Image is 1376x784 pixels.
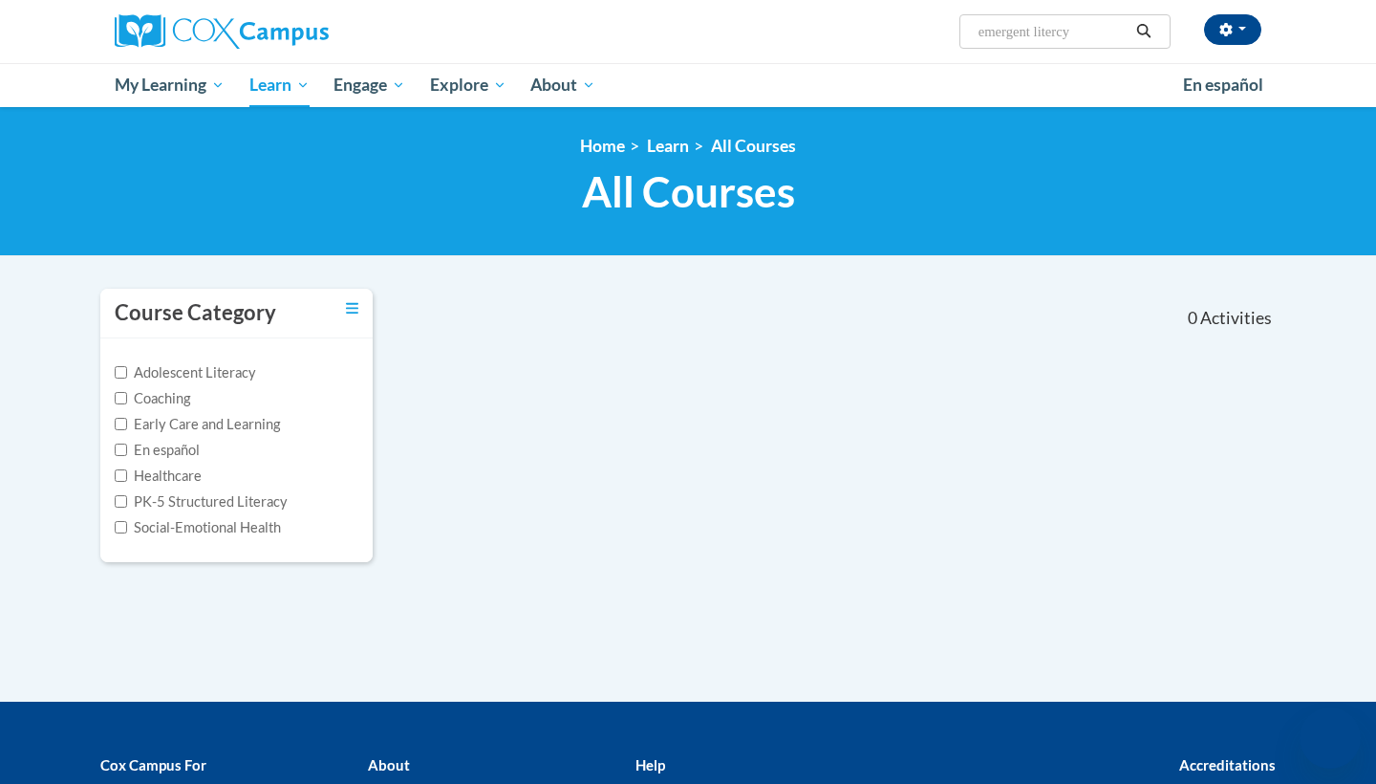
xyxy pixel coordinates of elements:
[100,756,206,773] b: Cox Campus For
[115,74,225,97] span: My Learning
[115,366,127,379] input: Checkbox for Options
[115,444,127,456] input: Checkbox for Options
[115,491,288,512] label: PK-5 Structured Literacy
[430,74,506,97] span: Explore
[237,63,322,107] a: Learn
[1129,20,1158,43] button: Search
[115,440,200,461] label: En español
[115,388,190,409] label: Coaching
[530,74,595,97] span: About
[1188,308,1197,329] span: 0
[418,63,519,107] a: Explore
[346,298,358,319] a: Toggle collapse
[102,63,237,107] a: My Learning
[368,756,410,773] b: About
[1179,756,1276,773] b: Accreditations
[1200,308,1272,329] span: Activities
[115,517,281,538] label: Social-Emotional Health
[115,298,276,328] h3: Course Category
[115,418,127,430] input: Checkbox for Options
[647,136,689,156] a: Learn
[1171,65,1276,105] a: En español
[115,14,478,49] a: Cox Campus
[582,166,795,217] span: All Courses
[1183,75,1263,95] span: En español
[519,63,609,107] a: About
[977,20,1129,43] input: Search Courses
[333,74,405,97] span: Engage
[115,495,127,508] input: Checkbox for Options
[115,362,256,383] label: Adolescent Literacy
[115,392,127,404] input: Checkbox for Options
[115,469,127,482] input: Checkbox for Options
[249,74,310,97] span: Learn
[115,521,127,534] input: Checkbox for Options
[115,466,202,487] label: Healthcare
[635,756,665,773] b: Help
[86,63,1290,107] div: Main menu
[1204,14,1261,45] button: Account Settings
[711,136,796,156] a: All Courses
[580,136,625,156] a: Home
[115,414,280,435] label: Early Care and Learning
[1300,708,1361,769] iframe: Button to launch messaging window
[115,14,329,49] img: Cox Campus
[321,63,418,107] a: Engage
